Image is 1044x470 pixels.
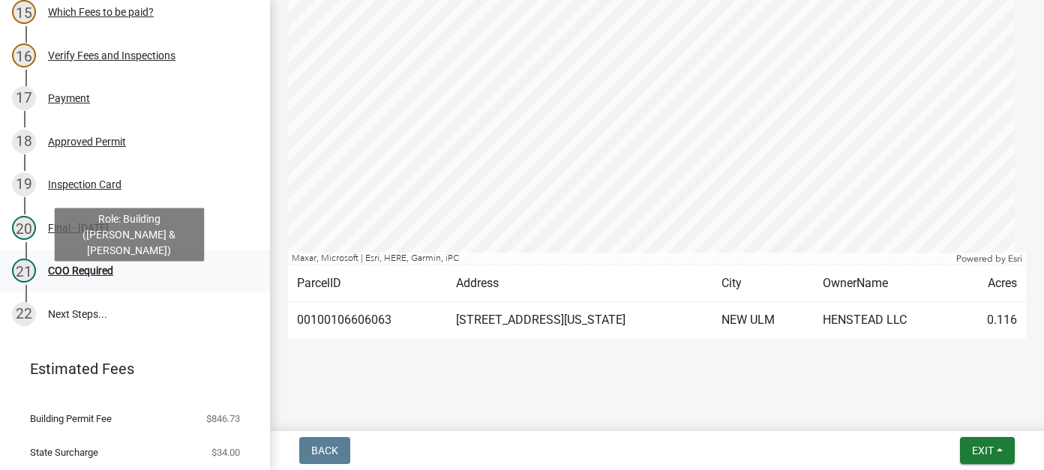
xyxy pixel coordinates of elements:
button: Back [299,437,350,464]
td: OwnerName [814,265,958,302]
div: 20 [12,216,36,240]
div: Final - [DATE] [48,223,109,233]
td: City [712,265,814,302]
div: 17 [12,86,36,110]
div: 16 [12,43,36,67]
td: NEW ULM [712,302,814,339]
div: Payment [48,93,90,103]
div: 21 [12,259,36,283]
a: Estimated Fees [12,354,246,384]
div: 18 [12,130,36,154]
div: 22 [12,302,36,326]
td: ParcelID [288,265,447,302]
td: [STREET_ADDRESS][US_STATE] [447,302,712,339]
div: Approved Permit [48,136,126,147]
span: Building Permit Fee [30,414,112,424]
div: 19 [12,172,36,196]
span: $34.00 [211,448,240,457]
div: COO Required [48,265,113,276]
div: Maxar, Microsoft | Esri, HERE, Garmin, iPC [288,253,952,265]
span: State Surcharge [30,448,98,457]
div: Powered by [952,253,1026,265]
td: HENSTEAD LLC [814,302,958,339]
button: Exit [960,437,1015,464]
div: Which Fees to be paid? [48,7,154,17]
div: Inspection Card [48,179,121,190]
span: Back [311,445,338,457]
div: Verify Fees and Inspections [48,50,175,61]
td: Address [447,265,712,302]
td: 0.116 [958,302,1026,339]
span: $846.73 [206,414,240,424]
div: Role: Building ([PERSON_NAME] & [PERSON_NAME]) [54,208,204,261]
span: Exit [972,445,994,457]
a: Esri [1008,253,1022,264]
td: Acres [958,265,1026,302]
td: 00100106606063 [288,302,447,339]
